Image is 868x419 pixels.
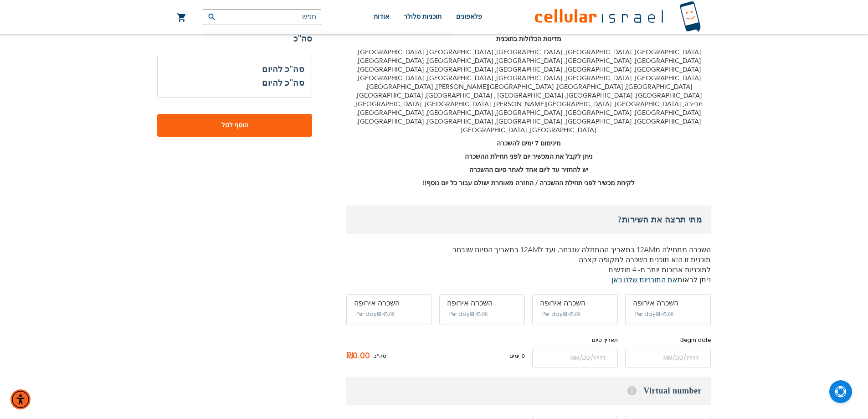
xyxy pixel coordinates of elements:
p: [GEOGRAPHIC_DATA], [GEOGRAPHIC_DATA], [GEOGRAPHIC_DATA], [GEOGRAPHIC_DATA], [GEOGRAPHIC_DATA], [G... [346,48,711,134]
button: הוסף לסל [157,114,312,137]
span: סה"כ [374,352,386,360]
strong: סה"כ [157,32,312,46]
strong: מדינות הכלולות בתוכנית [496,35,561,43]
div: השכרה אירופה [540,299,610,307]
img: לוגו סלולר ישראל [535,1,701,33]
strong: ניתן לקבל את המכשיר יום לפני תחילת ההשכרה [465,152,593,161]
label: Begin date [625,336,711,344]
a: את התוכניות שלנו כאן [611,275,678,285]
span: ‏45.00 ₪ [563,311,580,317]
span: ‏45.00 ₪ [377,311,395,317]
span: 0 [519,352,525,360]
label: תאריך סיום [532,336,618,344]
span: Per day [542,310,563,318]
span: הוסף לסל [187,121,282,130]
strong: מינימום 7 ימים להשכרה [497,139,561,148]
h3: סה"כ להיום [165,62,304,76]
span: ₪0.00 [346,349,374,363]
span: פלאפונים [456,13,482,20]
p: תוכנית זו היא תוכנית השכרה לתקופה קצרה לתוכניות ארוכות יותר מ- 4 חודשים ניתן לראות [346,255,711,285]
h3: Virtual number [346,377,711,405]
span: תוכניות סלולר [404,13,442,20]
div: השכרה אירופה [447,299,517,307]
span: ‏45.00 ₪ [470,311,488,317]
span: ימים [509,352,519,360]
span: Per day [635,310,656,318]
span: Per day [356,310,377,318]
span: אודות [374,13,389,20]
h3: סה"כ להיום [262,76,304,90]
strong: יש להחזיר עד ליום אחד לאחר סיום ההשכרה [469,166,588,174]
input: MM/DD/YYYY [625,348,711,367]
input: MM/DD/YYYY [532,348,618,367]
span: Per day [449,310,470,318]
div: השכרה אירופה [633,299,703,307]
p: השכרה מתחילה מ12AM בתאריך ההתחלה שנבחר, ועד ל12AM בתאריך הסיום שנבחר [346,245,711,255]
span: ‏45.00 ₪ [656,311,673,317]
strong: לקיחת מכשיר לפני תחילת ההשכרה / החזרה מאוחרת ישולם עבור כל יום נוסף!! [423,179,635,187]
div: תפריט נגישות [10,389,31,409]
h3: מתי תרצה את השירות? [346,206,711,234]
div: השכרה אירופה [354,299,424,307]
span: Help [627,386,637,395]
input: חפש [203,9,321,25]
